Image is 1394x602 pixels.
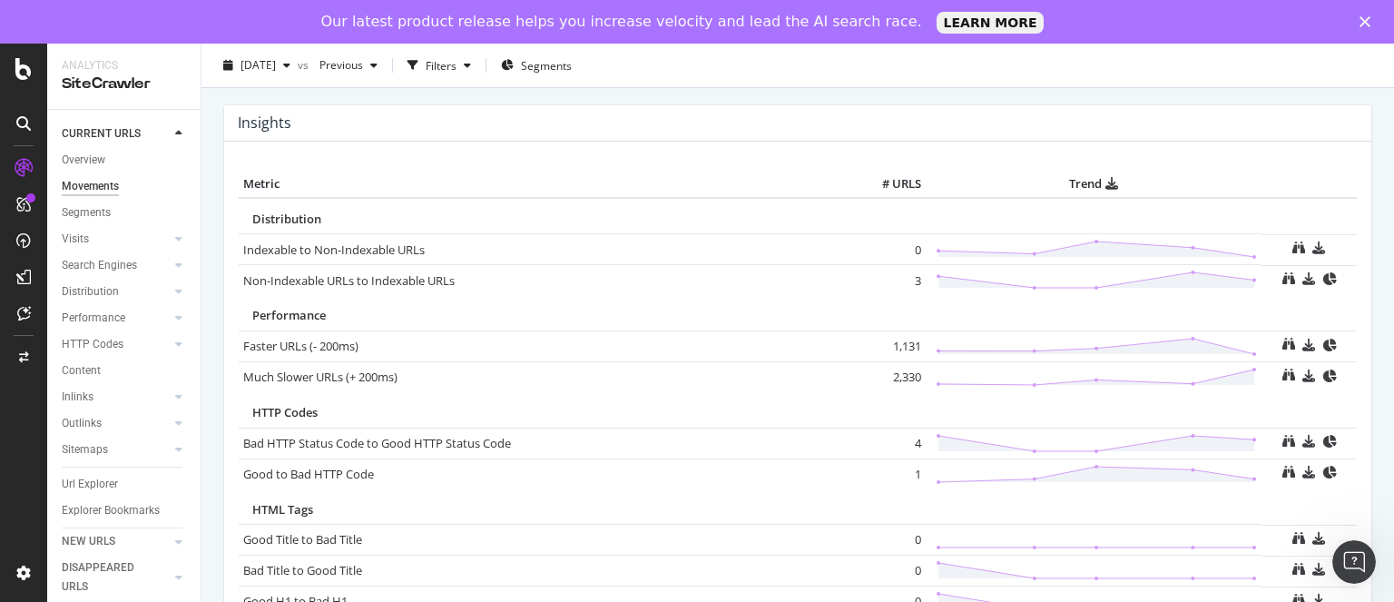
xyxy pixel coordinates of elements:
[62,475,188,494] a: Url Explorer
[62,440,170,459] a: Sitemaps
[62,177,119,196] div: Movements
[298,57,312,73] span: vs
[1360,16,1378,27] div: Close
[62,532,170,551] a: NEW URLS
[62,335,170,354] a: HTTP Codes
[62,361,101,380] div: Content
[62,388,170,407] a: Inlinks
[62,440,108,459] div: Sitemaps
[243,369,398,385] a: Much Slower URLs (+ 200ms)
[62,309,125,328] div: Performance
[252,211,321,227] span: Distribution
[426,57,456,73] div: Filters
[243,466,374,482] a: Good to Bad HTTP Code
[62,230,170,249] a: Visits
[62,414,170,433] a: Outlinks
[521,57,572,73] span: Segments
[853,234,926,265] td: 0
[62,282,170,301] a: Distribution
[252,501,313,518] span: HTML Tags
[62,124,170,143] a: CURRENT URLS
[62,414,102,433] div: Outlinks
[1332,540,1376,584] iframe: Intercom live chat
[937,12,1045,34] a: LEARN MORE
[62,388,93,407] div: Inlinks
[243,435,511,451] a: Bad HTTP Status Code to Good HTTP Status Code
[312,57,363,73] span: Previous
[926,171,1261,198] th: Trend
[241,57,276,73] span: 2025 Aug. 24th
[312,51,385,80] button: Previous
[62,256,137,275] div: Search Engines
[62,282,119,301] div: Distribution
[243,272,455,289] a: Non-Indexable URLs to Indexable URLs
[62,177,188,196] a: Movements
[62,203,188,222] a: Segments
[62,58,186,74] div: Analytics
[62,151,188,170] a: Overview
[62,256,170,275] a: Search Engines
[853,171,926,198] th: # URLS
[62,501,160,520] div: Explorer Bookmarks
[216,51,298,80] button: [DATE]
[853,361,926,392] td: 2,330
[238,111,291,135] h4: Insights
[62,230,89,249] div: Visits
[62,501,188,520] a: Explorer Bookmarks
[62,475,118,494] div: Url Explorer
[853,265,926,296] td: 3
[62,124,141,143] div: CURRENT URLS
[494,51,579,80] button: Segments
[62,558,170,597] a: DISAPPEARED URLS
[853,459,926,489] td: 1
[62,151,105,170] div: Overview
[252,404,318,420] span: HTTP Codes
[62,558,153,597] div: DISAPPEARED URLS
[243,338,358,354] a: Faster URLs (- 200ms)
[62,361,188,380] a: Content
[853,331,926,361] td: 1,131
[62,74,186,94] div: SiteCrawler
[321,13,922,31] div: Our latest product release helps you increase velocity and lead the AI search race.
[62,532,115,551] div: NEW URLS
[239,171,853,198] th: Metric
[62,309,170,328] a: Performance
[62,335,123,354] div: HTTP Codes
[243,242,425,258] a: Indexable to Non-Indexable URLs
[853,428,926,459] td: 4
[400,51,478,80] button: Filters
[243,562,362,578] a: Bad Title to Good Title
[252,307,326,323] span: Performance
[853,525,926,556] td: 0
[243,531,362,548] a: Good Title to Bad Title
[853,556,926,587] td: 0
[62,203,111,222] div: Segments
